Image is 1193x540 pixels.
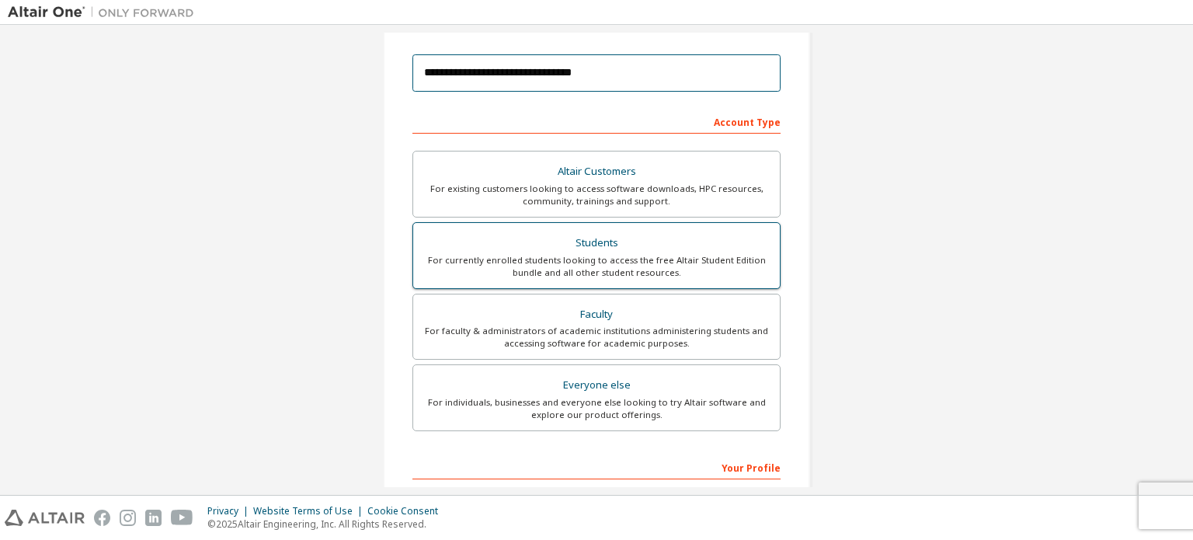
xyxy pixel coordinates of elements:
[145,510,162,526] img: linkedin.svg
[412,455,781,479] div: Your Profile
[253,505,367,517] div: Website Terms of Use
[423,325,770,350] div: For faculty & administrators of academic institutions administering students and accessing softwa...
[5,510,85,526] img: altair_logo.svg
[423,183,770,207] div: For existing customers looking to access software downloads, HPC resources, community, trainings ...
[423,396,770,421] div: For individuals, businesses and everyone else looking to try Altair software and explore our prod...
[171,510,193,526] img: youtube.svg
[423,254,770,279] div: For currently enrolled students looking to access the free Altair Student Edition bundle and all ...
[412,109,781,134] div: Account Type
[207,517,447,531] p: © 2025 Altair Engineering, Inc. All Rights Reserved.
[367,505,447,517] div: Cookie Consent
[120,510,136,526] img: instagram.svg
[94,510,110,526] img: facebook.svg
[207,505,253,517] div: Privacy
[423,375,770,396] div: Everyone else
[423,161,770,183] div: Altair Customers
[423,232,770,254] div: Students
[8,5,202,20] img: Altair One
[423,304,770,326] div: Faculty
